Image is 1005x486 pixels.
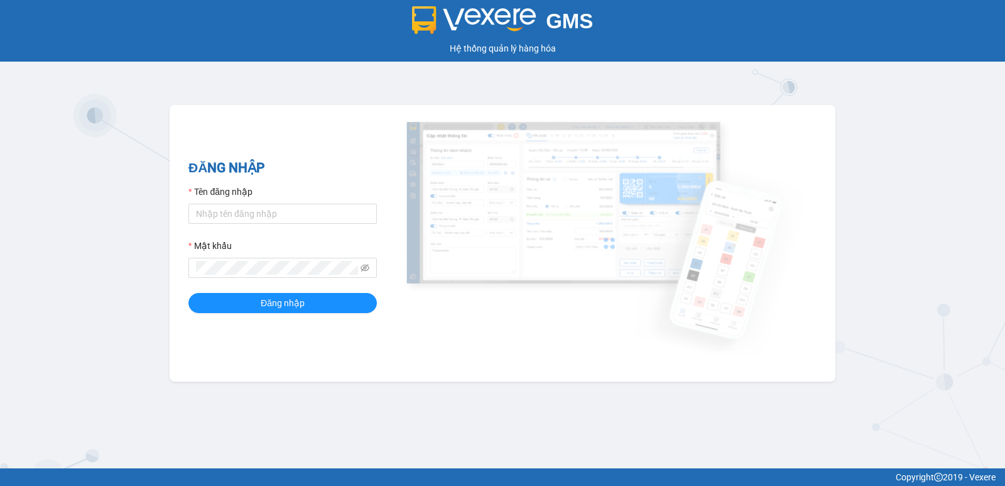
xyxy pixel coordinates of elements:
label: Tên đăng nhập [188,185,253,199]
span: eye-invisible [361,263,369,272]
input: Tên đăng nhập [188,204,377,224]
div: Hệ thống quản lý hàng hóa [3,41,1002,55]
img: logo 2 [412,6,536,34]
button: Đăng nhập [188,293,377,313]
div: Copyright 2019 - Vexere [9,470,996,484]
span: Đăng nhập [261,296,305,310]
label: Mật khẩu [188,239,232,253]
a: GMS [412,19,594,29]
h2: ĐĂNG NHẬP [188,158,377,179]
span: GMS [546,9,593,33]
input: Mật khẩu [196,261,358,275]
span: copyright [934,473,943,482]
